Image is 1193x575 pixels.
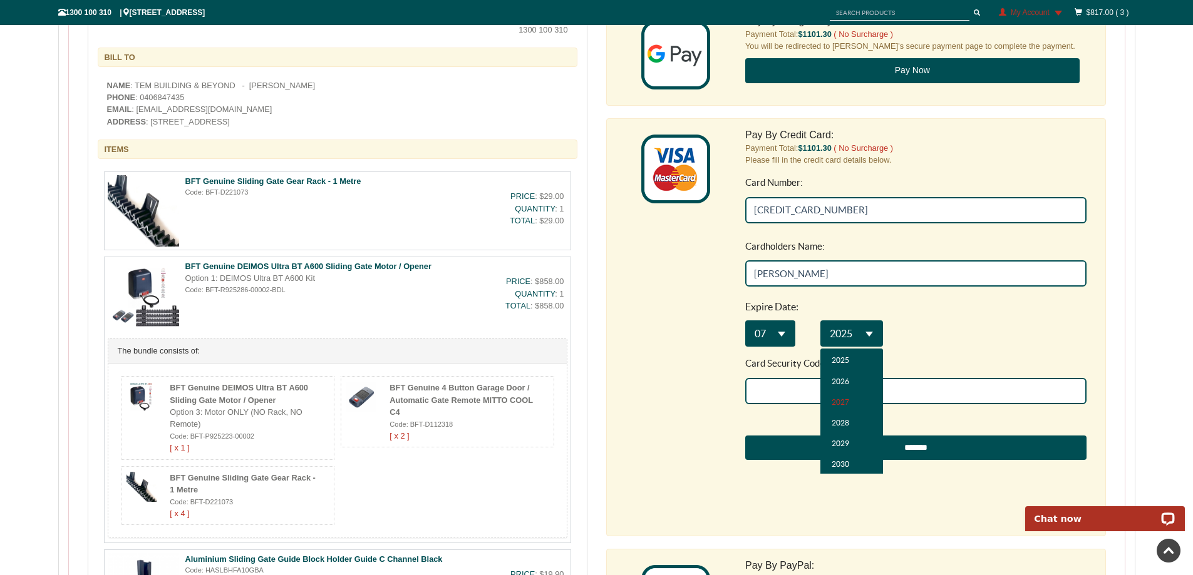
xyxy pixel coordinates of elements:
[506,277,530,286] span: PRICE
[185,272,408,284] div: Option 1: DEIMOS Ultra BT A600 Kit
[390,431,409,440] strong: [ x 2 ]
[641,21,710,89] img: google_pay.png
[834,143,893,153] span: ( No Surcharge )
[108,338,567,364] div: The bundle consists of:
[641,135,710,203] img: cardit_card.png
[98,79,577,128] div: : TEM BUILDING & BEYOND - [PERSON_NAME] : 0406847435 : [EMAIL_ADDRESS][DOMAIN_NAME] : [STREET_ADD...
[75,247,138,267] div: 2028
[185,187,408,198] div: Code: BFT-D221073
[736,14,1096,83] div: Payment Total: You will be redirected to [PERSON_NAME]'s secure payment page to complete the paym...
[798,29,831,39] span: $1101.30
[745,58,1080,83] button: Pay Now
[736,128,1096,526] div: Payment Total: Please fill in the credit card details below.
[390,420,453,428] span: Code: BFT-D112318
[75,288,138,308] div: 2030
[170,382,319,454] div: Option 3: Motor ONLY (NO Rack, NO Remote)
[515,289,555,298] span: QUANTITY
[185,262,431,271] a: BFT Genuine DEIMOS Ultra BT A600 Sliding Gate Motor / Opener
[505,301,530,310] span: TOTAL
[58,8,205,17] span: 1300 100 310 | [STREET_ADDRESS]
[107,93,136,102] b: PHONE
[127,472,157,502] img: bft-genuine-sliding-gate-gear-rack-1-meter-2023111721946-zop_thumb_small.jpg
[107,81,131,90] b: NAME
[108,175,179,247] img: bft-genuine-sliding-gate-gear-rack-1-meter-2023111721946-zop_thumb_small.jpg
[798,143,831,153] span: $1101.30
[107,104,132,114] b: EMAIL
[1011,8,1050,17] span: My Account
[170,383,308,404] b: BFT Genuine DEIMOS Ultra BT A600 Sliding Gate Motor / Opener
[408,187,567,230] div: : $29.00 : 1 : $29.00
[170,432,254,440] span: Code: BFT-P925223-00002
[510,216,535,225] span: TOTAL
[510,191,535,201] span: PRICE
[408,272,567,315] div: : $858.00 : 1 : $858.00
[170,498,233,506] span: Code: BFT-D221073
[830,5,969,21] input: SEARCH PRODUCTS
[75,226,138,247] div: 2027
[745,559,1087,572] h5: Pay By PayPal:
[185,554,443,564] a: Aluminium Sliding Gate Guide Block Holder Guide C Channel Black
[170,509,189,518] strong: [ x 4 ]
[75,205,138,226] div: 2026
[390,383,532,416] b: BFT Genuine 4 Button Garage Door / Automatic Gate Remote MITTO COOL C4
[1086,8,1128,17] a: $817.00 ( 3 )
[170,443,189,452] strong: [ x 1 ]
[127,382,157,412] img: bft-genuine-deimos-ultra-bt-a600-sliding-gate-motor--opener-2023111715521-rre_thumb_small.jpg
[105,53,135,62] b: BILL TO
[107,117,147,126] b: ADDRESS
[1017,492,1193,531] iframe: LiveChat chat widget
[185,176,361,186] a: BFT Genuine Sliding Gate Gear Rack - 1 Metre
[745,128,1087,142] h5: Pay By Credit Card:
[346,382,377,412] img: bft-4-buttons-garage-doorautomatic-gate-remote-mitto-cool-c4-20247319317-ozf_thumb_small.jpg
[185,285,408,295] div: Code: BFT-R925286-00002-BDL
[834,29,893,39] span: ( No Surcharge )
[75,183,138,205] div: 2025
[515,204,555,213] span: QUANTITY
[105,145,129,154] b: ITEMS
[170,473,316,494] b: BFT Genuine Sliding Gate Gear Rack - 1 Metre
[75,267,138,288] div: 2029
[108,260,179,332] img: bft-genuine-deimos-ultra-bt-a600-sliding-gate-motor--opener-2024716155029-vqv_thumb_small.jpg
